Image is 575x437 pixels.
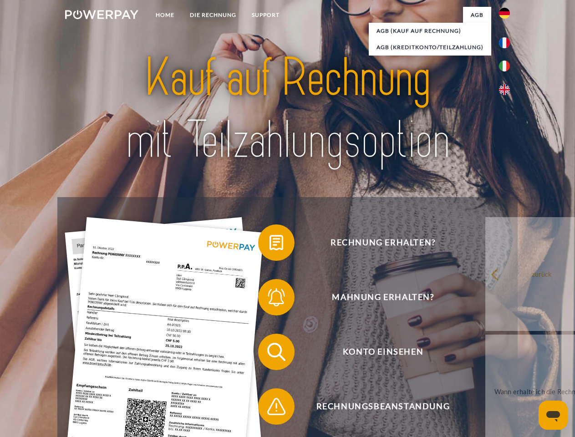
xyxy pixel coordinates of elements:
[182,7,244,23] a: DIE RECHNUNG
[271,224,494,261] span: Rechnung erhalten?
[271,334,494,370] span: Konto einsehen
[87,44,488,174] img: title-powerpay_de.svg
[258,279,495,315] button: Mahnung erhalten?
[265,340,288,363] img: qb_search.svg
[148,7,182,23] a: Home
[258,224,495,261] button: Rechnung erhalten?
[369,23,491,39] a: AGB (Kauf auf Rechnung)
[271,279,494,315] span: Mahnung erhalten?
[499,61,510,71] img: it
[265,231,288,254] img: qb_bill.svg
[499,84,510,95] img: en
[65,10,138,19] img: logo-powerpay-white.svg
[539,401,568,430] iframe: Schaltfläche zum Öffnen des Messaging-Fensters
[258,334,495,370] button: Konto einsehen
[271,388,494,425] span: Rechnungsbeanstandung
[463,7,491,23] a: agb
[499,8,510,19] img: de
[369,39,491,56] a: AGB (Kreditkonto/Teilzahlung)
[499,37,510,48] img: fr
[258,388,495,425] button: Rechnungsbeanstandung
[265,395,288,418] img: qb_warning.svg
[265,286,288,309] img: qb_bell.svg
[244,7,287,23] a: SUPPORT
